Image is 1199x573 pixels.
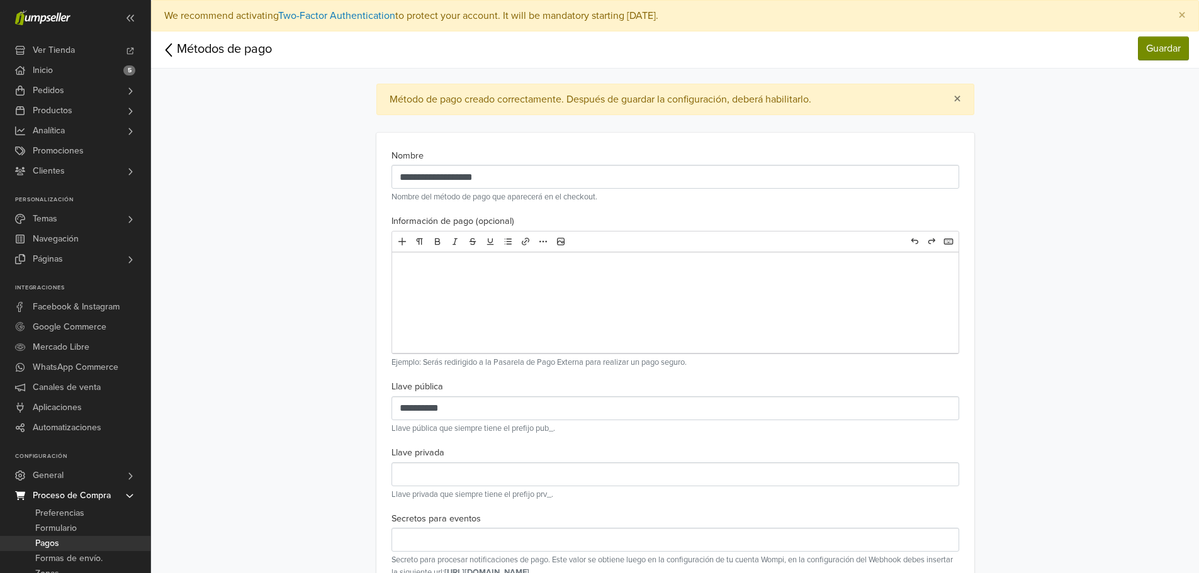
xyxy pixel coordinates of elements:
[535,233,551,250] a: More formatting
[15,196,150,204] p: Personalización
[391,489,959,501] p: Llave privada que siempre tiene el prefijo prv_.
[33,297,120,317] span: Facebook & Instagram
[35,521,77,536] span: Formulario
[33,60,53,81] span: Inicio
[447,233,463,250] a: Italic
[33,465,64,486] span: General
[940,233,957,250] a: Hotkeys
[464,233,481,250] a: Deleted
[391,446,444,460] label: Llave privada
[906,233,923,250] a: Undo
[33,398,82,418] span: Aplicaciones
[33,121,65,141] span: Analítica
[33,418,101,438] span: Automatizaciones
[923,233,940,250] a: Redo
[391,357,959,369] p: Ejemplo: Serás redirigido a la Pasarela de Pago Externa para realizar un pago seguro.
[33,161,65,181] span: Clientes
[391,191,959,203] p: Nombre del método de pago que aparecerá en el checkout.
[394,233,410,250] a: Add
[33,317,106,337] span: Google Commerce
[35,506,84,521] span: Preferencias
[391,149,424,163] label: Nombre
[33,40,75,60] span: Ver Tienda
[1178,6,1186,25] span: ×
[15,453,150,460] p: Configuración
[33,101,72,121] span: Productos
[553,233,569,250] a: Image
[1138,36,1189,60] a: Guardar
[33,486,111,506] span: Proceso de Compra
[33,377,101,398] span: Canales de venta
[33,209,57,229] span: Temas
[278,9,395,22] a: Two-Factor Authentication
[429,233,446,250] a: Bold
[482,233,498,250] a: Underline
[391,380,443,394] label: Llave pública
[33,81,64,101] span: Pedidos
[33,249,63,269] span: Páginas
[391,512,481,526] label: Secretos para eventos
[412,233,428,250] a: Format
[33,357,118,377] span: WhatsApp Commerce
[35,551,103,566] span: Formas de envío.
[376,84,974,115] div: Método de pago creado correctamente. Después de guardar la configuración, deberá habilitarlo.
[33,337,89,357] span: Mercado Libre
[954,92,961,107] button: ×
[391,423,959,435] p: Llave pública que siempre tiene el prefijo pub_.
[391,214,514,228] label: Información de pago (opcional)
[517,233,534,250] a: Link
[123,65,135,75] span: 5
[161,40,272,60] a: Métodos de pago
[500,233,516,250] a: List
[15,284,150,292] p: Integraciones
[33,229,79,249] span: Navegación
[35,536,59,551] span: Pagos
[1166,1,1198,31] button: Close
[33,141,84,161] span: Promociones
